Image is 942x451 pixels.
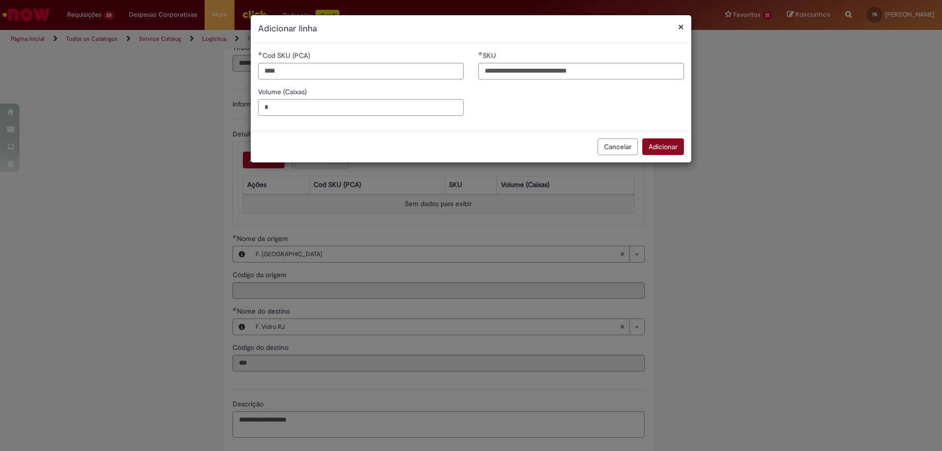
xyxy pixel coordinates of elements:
button: Adicionar [642,138,684,155]
button: Cancelar [598,138,638,155]
input: SKU [478,63,684,80]
input: Cod SKU (PCA) [258,63,464,80]
button: Fechar modal [678,22,684,32]
span: Obrigatório Preenchido [258,52,262,55]
h2: Adicionar linha [258,23,684,35]
input: Volume (Caixas) [258,99,464,116]
span: Obrigatório Preenchido [478,52,483,55]
span: Cod SKU (PCA) [262,51,312,60]
span: SKU [483,51,498,60]
span: Volume (Caixas) [258,87,309,96]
